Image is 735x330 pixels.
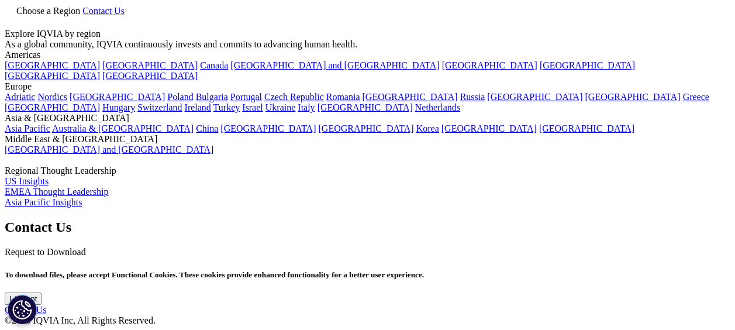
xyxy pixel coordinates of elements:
[683,92,709,102] a: Greece
[539,123,634,133] a: [GEOGRAPHIC_DATA]
[5,187,108,197] a: EMEA Thought Leadership
[264,92,324,102] a: Czech Republic
[137,102,182,112] a: Switzerland
[5,81,730,92] div: Europe
[5,39,730,50] div: As a global community, IQVIA continuously invests and commits to advancing human health.
[230,92,262,102] a: Portugal
[319,123,414,133] a: [GEOGRAPHIC_DATA]
[363,92,458,102] a: [GEOGRAPHIC_DATA]
[5,29,730,39] div: Explore IQVIA by region
[5,176,49,186] a: US Insights
[52,123,194,133] a: Australia & [GEOGRAPHIC_DATA]
[318,102,413,112] a: [GEOGRAPHIC_DATA]
[442,60,537,70] a: [GEOGRAPHIC_DATA]
[5,270,730,280] h5: To download files, please accept Functional Cookies. These cookies provide enhanced functionality...
[213,102,240,112] a: Turkey
[5,315,730,326] div: ©2025 IQVIA Inc, All Rights Reserved.
[167,92,193,102] a: Poland
[5,247,86,257] span: Request to Download
[8,295,37,324] button: Cookies Settings
[298,102,315,112] a: Italy
[540,60,635,70] a: [GEOGRAPHIC_DATA]
[5,113,730,123] div: Asia & [GEOGRAPHIC_DATA]
[416,123,439,133] a: Korea
[82,6,125,16] a: Contact Us
[460,92,485,102] a: Russia
[326,92,360,102] a: Romania
[220,123,316,133] a: [GEOGRAPHIC_DATA]
[200,60,228,70] a: Canada
[5,305,47,315] a: Contact Us
[70,92,165,102] a: [GEOGRAPHIC_DATA]
[5,102,100,112] a: [GEOGRAPHIC_DATA]
[16,6,80,16] span: Choose a Region
[5,197,82,207] a: Asia Pacific Insights
[5,134,730,145] div: Middle East & [GEOGRAPHIC_DATA]
[5,219,730,235] h2: Contact Us
[102,71,198,81] a: [GEOGRAPHIC_DATA]
[196,92,228,102] a: Bulgaria
[5,123,50,133] a: Asia Pacific
[102,102,135,112] a: Hungary
[487,92,582,102] a: [GEOGRAPHIC_DATA]
[5,92,35,102] a: Adriatic
[5,60,100,70] a: [GEOGRAPHIC_DATA]
[5,293,42,305] input: I Accept
[37,92,67,102] a: Nordics
[102,60,198,70] a: [GEOGRAPHIC_DATA]
[265,102,296,112] a: Ukraine
[230,60,439,70] a: [GEOGRAPHIC_DATA] and [GEOGRAPHIC_DATA]
[415,102,460,112] a: Netherlands
[185,102,211,112] a: Ireland
[5,145,213,154] a: [GEOGRAPHIC_DATA] and [GEOGRAPHIC_DATA]
[5,166,730,176] div: Regional Thought Leadership
[441,123,537,133] a: [GEOGRAPHIC_DATA]
[242,102,263,112] a: Israel
[5,50,730,60] div: Americas
[585,92,681,102] a: [GEOGRAPHIC_DATA]
[196,123,218,133] a: China
[5,71,100,81] a: [GEOGRAPHIC_DATA]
